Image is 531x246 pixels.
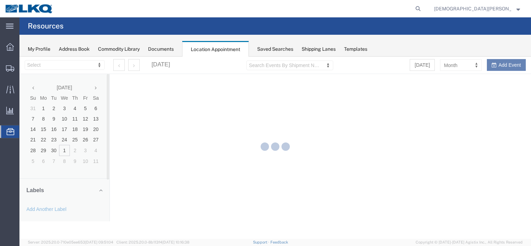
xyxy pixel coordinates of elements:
[182,41,249,57] div: Location Appointment
[434,5,521,13] button: [DEMOGRAPHIC_DATA][PERSON_NAME]
[434,5,511,13] span: Jesus Arias
[28,46,50,53] div: My Profile
[162,240,189,244] span: [DATE] 10:16:38
[5,3,54,14] img: logo
[344,46,367,53] div: Templates
[416,239,523,245] span: Copyright © [DATE]-[DATE] Agistix Inc., All Rights Reserved
[270,240,288,244] a: Feedback
[253,240,270,244] a: Support
[148,46,174,53] div: Documents
[85,240,113,244] span: [DATE] 09:51:04
[116,240,189,244] span: Client: 2025.20.0-8b113f4
[257,46,293,53] div: Saved Searches
[59,46,90,53] div: Address Book
[28,240,113,244] span: Server: 2025.20.0-710e05ee653
[98,46,140,53] div: Commodity Library
[28,17,64,35] h4: Resources
[302,46,336,53] div: Shipping Lanes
